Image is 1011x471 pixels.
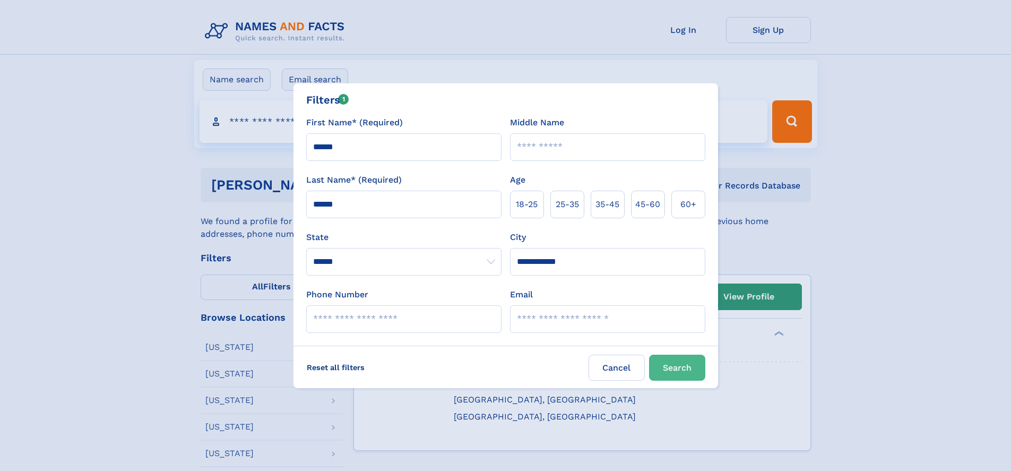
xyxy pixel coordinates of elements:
[510,116,564,129] label: Middle Name
[556,198,579,211] span: 25‑35
[510,174,525,186] label: Age
[680,198,696,211] span: 60+
[510,288,533,301] label: Email
[300,355,371,380] label: Reset all filters
[595,198,619,211] span: 35‑45
[306,174,402,186] label: Last Name* (Required)
[306,231,502,244] label: State
[649,355,705,381] button: Search
[510,231,526,244] label: City
[306,116,403,129] label: First Name* (Required)
[306,288,368,301] label: Phone Number
[589,355,645,381] label: Cancel
[516,198,538,211] span: 18‑25
[306,92,349,108] div: Filters
[635,198,660,211] span: 45‑60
